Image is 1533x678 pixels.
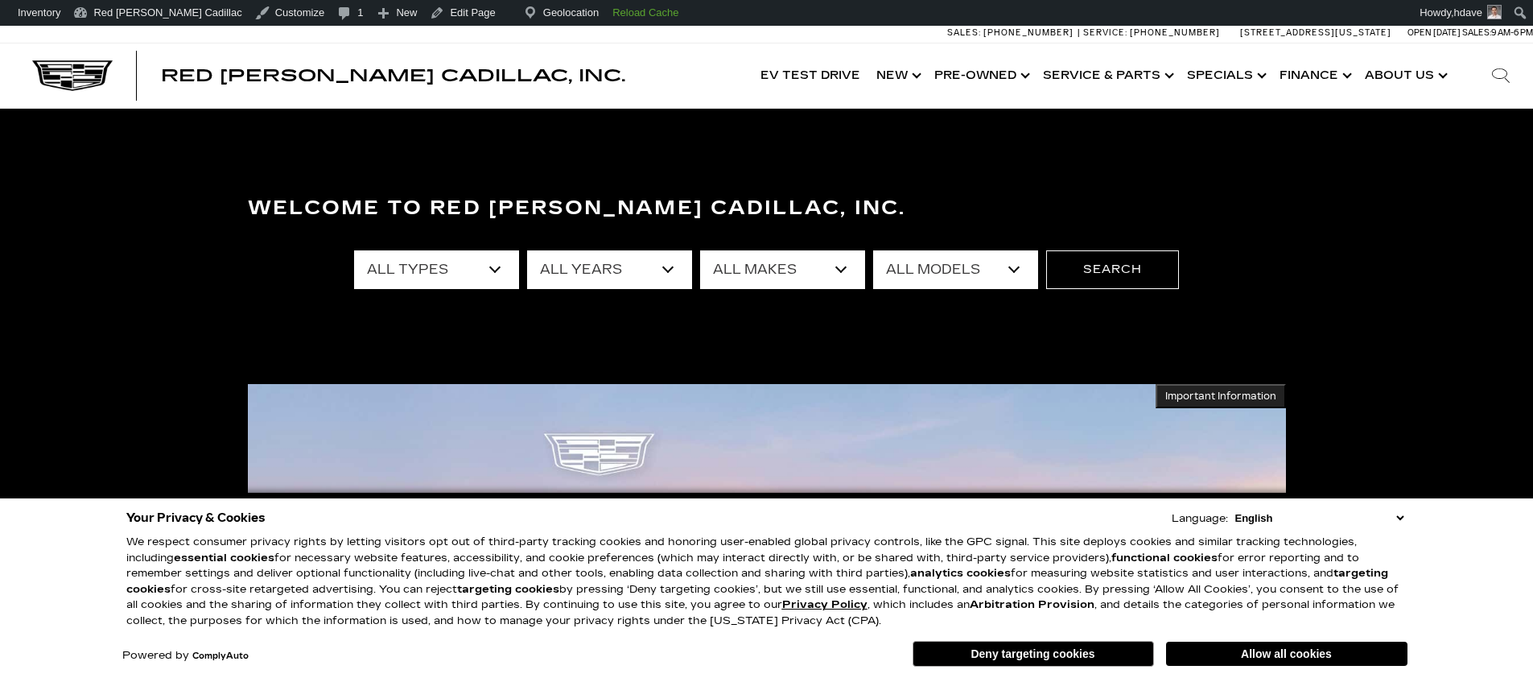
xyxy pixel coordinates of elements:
[782,598,867,611] a: Privacy Policy
[1166,642,1407,666] button: Allow all cookies
[354,250,519,289] select: Filter by type
[1357,43,1453,108] a: About Us
[122,651,249,661] div: Powered by
[873,250,1038,289] select: Filter by model
[174,552,274,564] strong: essential cookies
[1111,552,1218,564] strong: functional cookies
[868,43,926,108] a: New
[913,641,1154,667] button: Deny targeting cookies
[1078,28,1224,37] a: Service: [PHONE_NUMBER]
[1407,27,1461,38] span: Open [DATE]
[1165,390,1276,403] span: Important Information
[910,567,1011,580] strong: analytics cookies
[947,28,1078,37] a: Sales: [PHONE_NUMBER]
[1462,27,1491,38] span: Sales:
[926,43,1035,108] a: Pre-Owned
[32,60,113,91] img: Cadillac Dark Logo with Cadillac White Text
[248,192,1286,225] h3: Welcome to Red [PERSON_NAME] Cadillac, Inc.
[700,250,865,289] select: Filter by make
[1454,6,1482,19] span: hdave
[126,506,266,529] span: Your Privacy & Cookies
[1172,514,1228,524] div: Language:
[947,27,981,38] span: Sales:
[126,567,1388,596] strong: targeting cookies
[1035,43,1179,108] a: Service & Parts
[1271,43,1357,108] a: Finance
[527,250,692,289] select: Filter by year
[1083,27,1127,38] span: Service:
[752,43,868,108] a: EV Test Drive
[1156,384,1286,408] button: Important Information
[457,583,559,596] strong: targeting cookies
[970,598,1094,611] strong: Arbitration Provision
[1491,27,1533,38] span: 9 AM-6 PM
[161,66,625,85] span: Red [PERSON_NAME] Cadillac, Inc.
[126,535,1407,629] p: We respect consumer privacy rights by letting visitors opt out of third-party tracking cookies an...
[161,68,625,84] a: Red [PERSON_NAME] Cadillac, Inc.
[192,651,249,661] a: ComplyAuto
[612,6,678,19] strong: Reload Cache
[1240,27,1391,38] a: [STREET_ADDRESS][US_STATE]
[1179,43,1271,108] a: Specials
[1130,27,1220,38] span: [PHONE_NUMBER]
[1231,511,1407,526] select: Language Select
[983,27,1074,38] span: [PHONE_NUMBER]
[1046,250,1179,289] button: Search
